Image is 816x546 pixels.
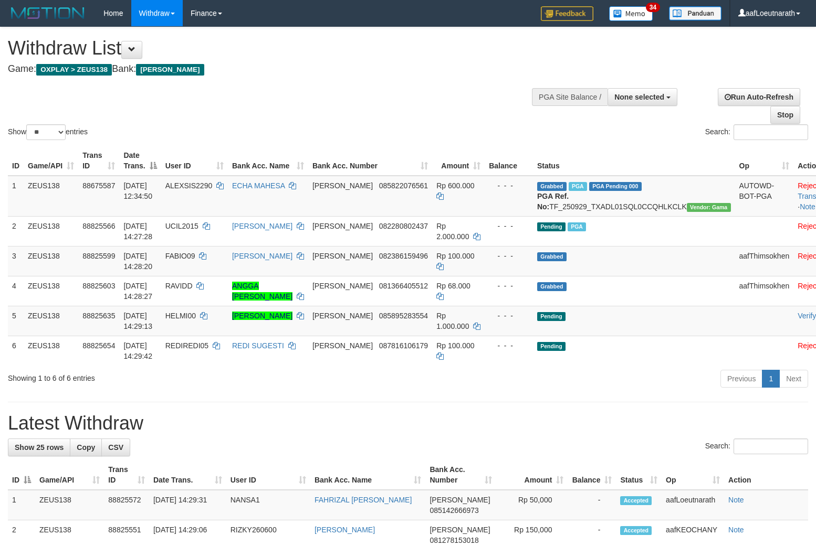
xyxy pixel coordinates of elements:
[123,282,152,301] span: [DATE] 14:28:27
[728,496,744,504] a: Note
[489,180,529,191] div: - - -
[35,460,104,490] th: Game/API: activate to sort column ascending
[589,182,642,191] span: PGA Pending
[735,246,794,276] td: aafThimsokhen
[436,341,474,350] span: Rp 100.000
[537,312,566,321] span: Pending
[24,146,78,176] th: Game/API: activate to sort column ascending
[436,181,474,190] span: Rp 600.000
[489,340,529,351] div: - - -
[533,146,735,176] th: Status
[430,536,478,544] span: Copy 081278153018 to clipboard
[315,526,375,534] a: [PERSON_NAME]
[165,312,196,320] span: HELMI00
[312,252,373,260] span: [PERSON_NAME]
[798,312,816,320] a: Verify
[568,222,586,231] span: Marked by aafpengsreynich
[608,88,677,106] button: None selected
[379,181,428,190] span: Copy 085822076561 to clipboard
[36,64,112,76] span: OXPLAY > ZEUS138
[82,181,115,190] span: 88675587
[123,341,152,360] span: [DATE] 14:29:42
[24,276,78,306] td: ZEUS138
[734,438,808,454] input: Search:
[119,146,161,176] th: Date Trans.: activate to sort column descending
[149,460,226,490] th: Date Trans.: activate to sort column ascending
[123,181,152,200] span: [DATE] 12:34:50
[485,146,533,176] th: Balance
[379,222,428,230] span: Copy 082280802437 to clipboard
[735,176,794,217] td: AUTOWD-BOT-PGA
[379,252,428,260] span: Copy 082386159496 to clipboard
[26,124,66,140] select: Showentries
[724,460,808,490] th: Action
[232,181,285,190] a: ECHA MAHESA
[312,312,373,320] span: [PERSON_NAME]
[616,460,662,490] th: Status: activate to sort column ascending
[8,369,332,383] div: Showing 1 to 6 of 6 entries
[425,460,496,490] th: Bank Acc. Number: activate to sort column ascending
[123,312,152,330] span: [DATE] 14:29:13
[228,146,308,176] th: Bank Acc. Name: activate to sort column ascending
[496,490,568,520] td: Rp 50,000
[537,192,569,211] b: PGA Ref. No:
[232,222,292,230] a: [PERSON_NAME]
[165,181,213,190] span: ALEXSIS2290
[609,6,653,21] img: Button%20Memo.svg
[312,222,373,230] span: [PERSON_NAME]
[568,490,616,520] td: -
[24,216,78,246] td: ZEUS138
[620,496,652,505] span: Accepted
[430,526,490,534] span: [PERSON_NAME]
[232,312,292,320] a: [PERSON_NAME]
[24,176,78,217] td: ZEUS138
[8,124,88,140] label: Show entries
[35,490,104,520] td: ZEUS138
[432,146,485,176] th: Amount: activate to sort column ascending
[720,370,762,388] a: Previous
[8,276,24,306] td: 4
[8,38,533,59] h1: Withdraw List
[430,496,490,504] span: [PERSON_NAME]
[8,5,88,21] img: MOTION_logo.png
[82,252,115,260] span: 88825599
[662,460,724,490] th: Op: activate to sort column ascending
[310,460,426,490] th: Bank Acc. Name: activate to sort column ascending
[8,146,24,176] th: ID
[436,282,470,290] span: Rp 68.000
[436,312,469,330] span: Rp 1.000.000
[537,182,567,191] span: Grabbed
[149,490,226,520] td: [DATE] 14:29:31
[232,341,284,350] a: REDI SUGESTI
[24,306,78,336] td: ZEUS138
[77,443,95,452] span: Copy
[379,341,428,350] span: Copy 087816106179 to clipboard
[489,311,529,321] div: - - -
[537,342,566,351] span: Pending
[82,312,115,320] span: 88825635
[82,282,115,290] span: 88825603
[8,306,24,336] td: 5
[226,460,310,490] th: User ID: activate to sort column ascending
[232,282,292,301] a: ANGGA [PERSON_NAME]
[123,252,152,271] span: [DATE] 14:28:20
[24,336,78,366] td: ZEUS138
[15,443,64,452] span: Show 25 rows
[165,252,195,260] span: FABIO09
[379,312,428,320] span: Copy 085895283554 to clipboard
[646,3,660,12] span: 34
[662,490,724,520] td: aafLoeutnarath
[436,222,469,241] span: Rp 2.000.000
[123,222,152,241] span: [DATE] 14:27:28
[614,93,664,101] span: None selected
[8,216,24,246] td: 2
[165,282,193,290] span: RAVIDD
[669,6,721,20] img: panduan.png
[735,146,794,176] th: Op: activate to sort column ascending
[8,490,35,520] td: 1
[541,6,593,21] img: Feedback.jpg
[308,146,432,176] th: Bank Acc. Number: activate to sort column ascending
[436,252,474,260] span: Rp 100.000
[104,460,149,490] th: Trans ID: activate to sort column ascending
[620,526,652,535] span: Accepted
